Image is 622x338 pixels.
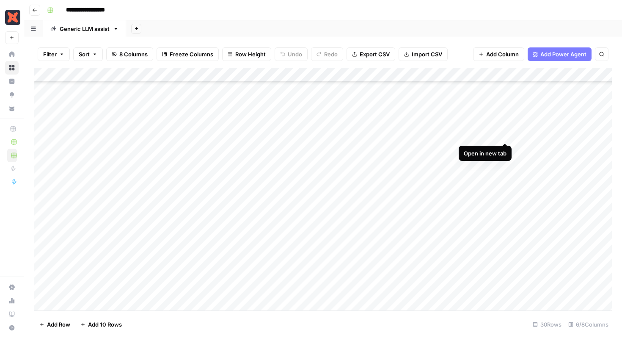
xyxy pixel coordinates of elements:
span: Filter [43,50,57,58]
button: Import CSV [399,47,448,61]
span: Import CSV [412,50,442,58]
button: Undo [275,47,308,61]
button: Add Column [473,47,524,61]
a: Generic LLM assist [43,20,126,37]
div: Generic LLM assist [60,25,110,33]
button: Add Power Agent [528,47,592,61]
span: Freeze Columns [170,50,213,58]
button: Sort [73,47,103,61]
button: Redo [311,47,343,61]
span: Export CSV [360,50,390,58]
button: Help + Support [5,321,19,335]
button: Workspace: Marketing - dbt Labs [5,7,19,28]
button: Export CSV [347,47,395,61]
a: Learning Hub [5,308,19,321]
button: Add 10 Rows [75,318,127,331]
button: 8 Columns [106,47,153,61]
span: Sort [79,50,90,58]
span: 8 Columns [119,50,148,58]
div: 30 Rows [529,318,565,331]
button: Add Row [34,318,75,331]
div: 6/8 Columns [565,318,612,331]
button: Freeze Columns [157,47,219,61]
a: Opportunities [5,88,19,102]
span: Add Row [47,320,70,329]
button: Row Height [222,47,271,61]
button: Filter [38,47,70,61]
img: Marketing - dbt Labs Logo [5,10,20,25]
span: Redo [324,50,338,58]
span: Row Height [235,50,266,58]
span: Add 10 Rows [88,320,122,329]
a: Insights [5,75,19,88]
span: Add Column [486,50,519,58]
span: Undo [288,50,302,58]
div: Open in new tab [464,149,506,158]
a: Usage [5,294,19,308]
span: Add Power Agent [540,50,586,58]
a: Settings [5,280,19,294]
a: Your Data [5,102,19,115]
a: Home [5,47,19,61]
a: Browse [5,61,19,75]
